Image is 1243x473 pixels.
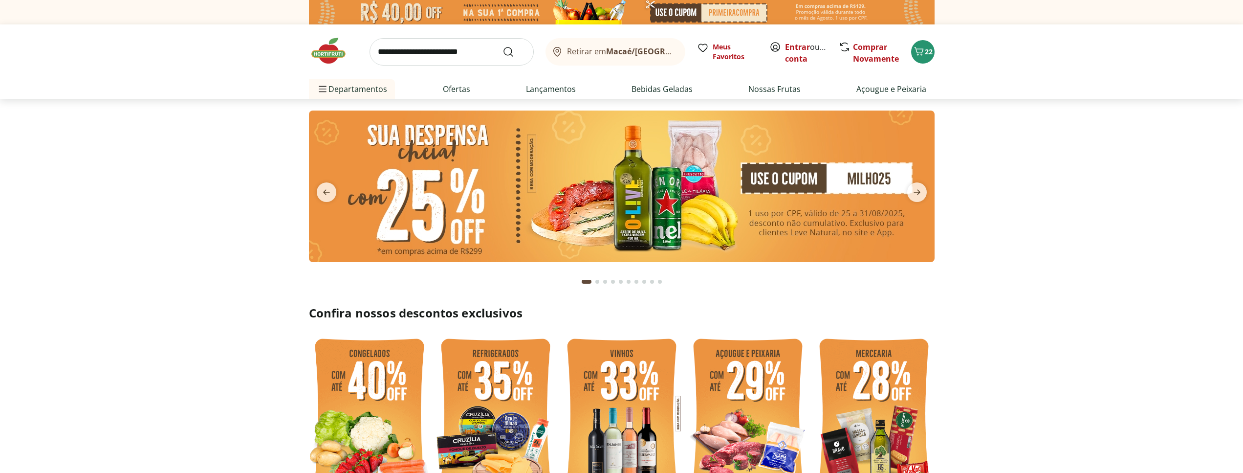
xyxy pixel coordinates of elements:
span: Retirar em [567,47,675,56]
a: Nossas Frutas [748,83,801,95]
img: Hortifruti [309,36,358,66]
button: Go to page 6 from fs-carousel [625,270,632,293]
a: Ofertas [443,83,470,95]
span: Meus Favoritos [713,42,758,62]
a: Açougue e Peixaria [856,83,926,95]
button: Go to page 7 from fs-carousel [632,270,640,293]
button: next [899,182,935,202]
a: Lançamentos [526,83,576,95]
img: cupom [309,111,935,262]
span: ou [785,41,829,65]
a: Entrar [785,42,810,52]
span: Departamentos [317,77,387,101]
button: Submit Search [502,46,526,58]
a: Criar conta [785,42,839,64]
button: Go to page 10 from fs-carousel [656,270,664,293]
button: Go to page 4 from fs-carousel [609,270,617,293]
button: Go to page 2 from fs-carousel [593,270,601,293]
b: Macaé/[GEOGRAPHIC_DATA] [606,46,716,57]
button: Current page from fs-carousel [580,270,593,293]
button: Carrinho [911,40,935,64]
h2: Confira nossos descontos exclusivos [309,305,935,321]
button: Retirar emMacaé/[GEOGRAPHIC_DATA] [545,38,685,66]
button: Go to page 3 from fs-carousel [601,270,609,293]
button: previous [309,182,344,202]
a: Comprar Novamente [853,42,899,64]
button: Go to page 8 from fs-carousel [640,270,648,293]
a: Bebidas Geladas [632,83,693,95]
span: 22 [925,47,933,56]
a: Meus Favoritos [697,42,758,62]
button: Menu [317,77,328,101]
button: Go to page 9 from fs-carousel [648,270,656,293]
input: search [370,38,534,66]
button: Go to page 5 from fs-carousel [617,270,625,293]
